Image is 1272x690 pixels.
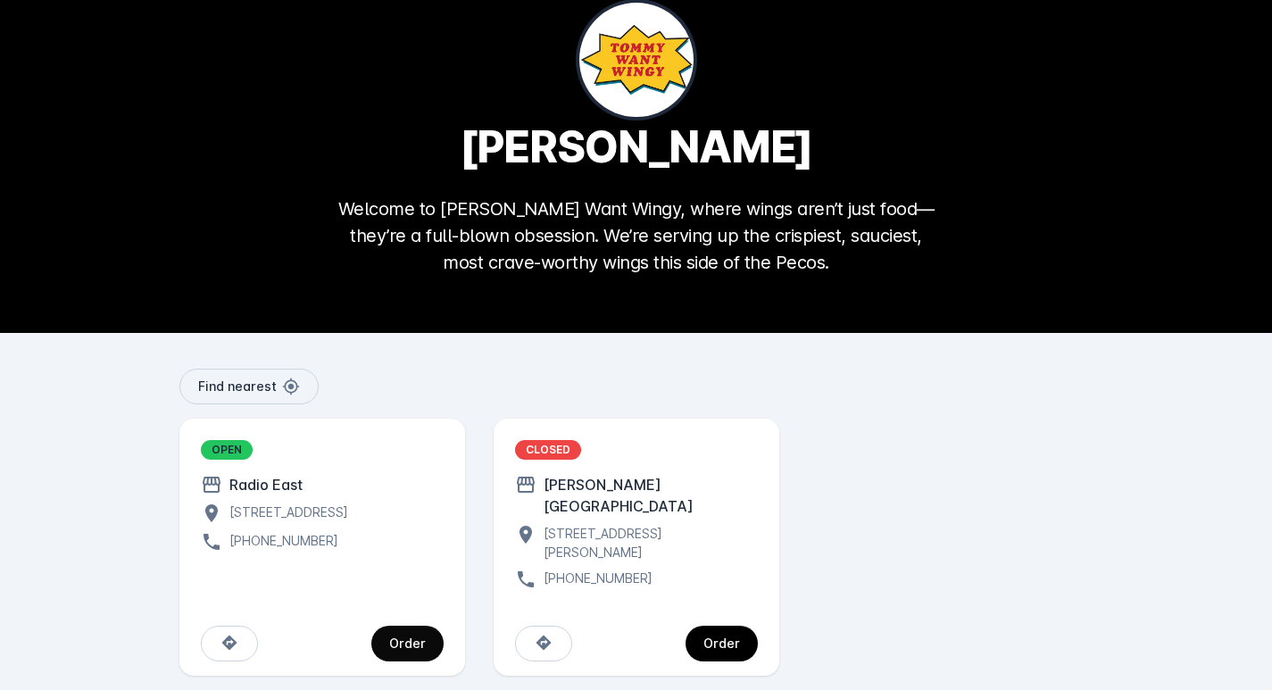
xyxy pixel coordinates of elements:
[371,626,444,661] button: continue
[515,440,581,460] div: CLOSED
[201,440,253,460] div: OPEN
[222,474,303,495] div: Radio East
[536,524,758,561] div: [STREET_ADDRESS][PERSON_NAME]
[536,569,653,590] div: [PHONE_NUMBER]
[686,626,758,661] button: continue
[222,531,338,553] div: [PHONE_NUMBER]
[703,637,740,650] div: Order
[536,474,758,517] div: [PERSON_NAME][GEOGRAPHIC_DATA]
[198,380,277,393] span: Find nearest
[389,637,426,650] div: Order
[222,503,348,524] div: [STREET_ADDRESS]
